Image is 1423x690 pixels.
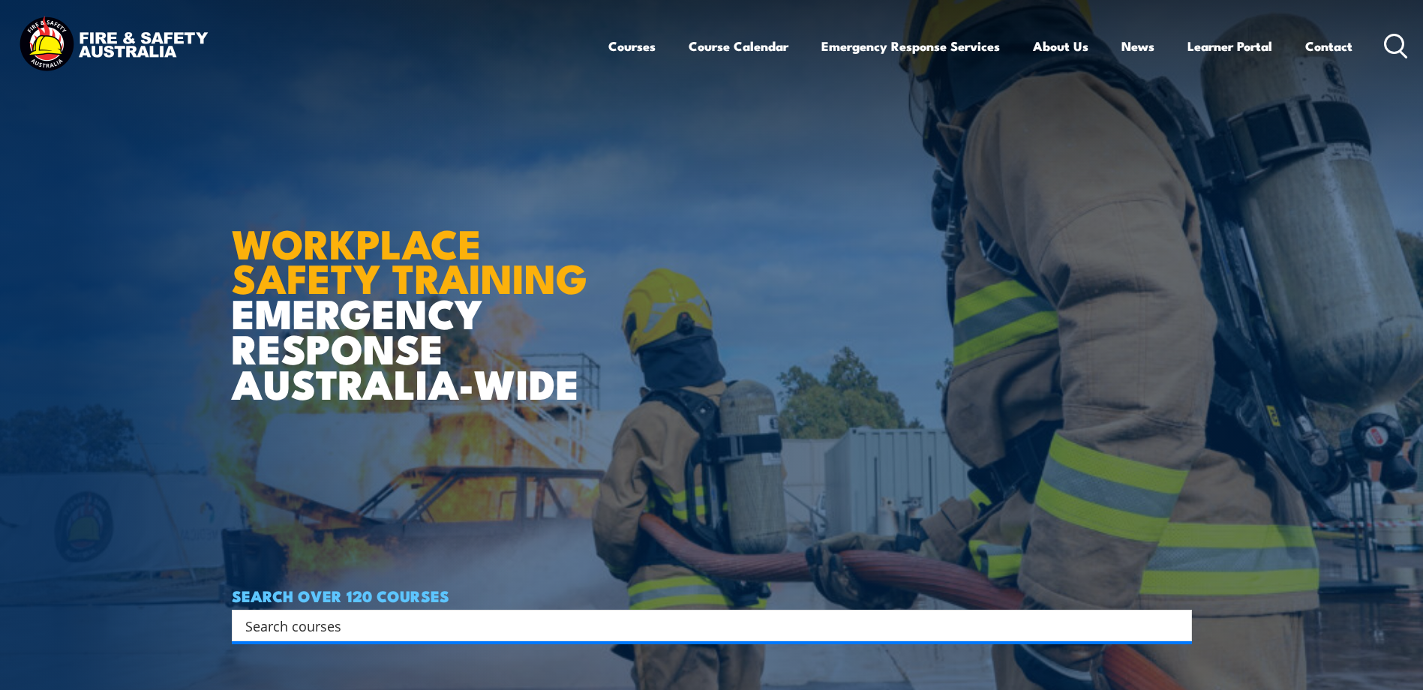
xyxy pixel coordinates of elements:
a: Emergency Response Services [821,26,1000,66]
a: Course Calendar [689,26,788,66]
a: Contact [1305,26,1352,66]
a: News [1121,26,1154,66]
button: Search magnifier button [1166,615,1187,636]
a: Learner Portal [1187,26,1272,66]
a: Courses [608,26,656,66]
a: About Us [1033,26,1088,66]
input: Search input [245,614,1159,637]
h4: SEARCH OVER 120 COURSES [232,587,1192,604]
h1: EMERGENCY RESPONSE AUSTRALIA-WIDE [232,187,599,400]
form: Search form [248,615,1162,636]
strong: WORKPLACE SAFETY TRAINING [232,211,587,308]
